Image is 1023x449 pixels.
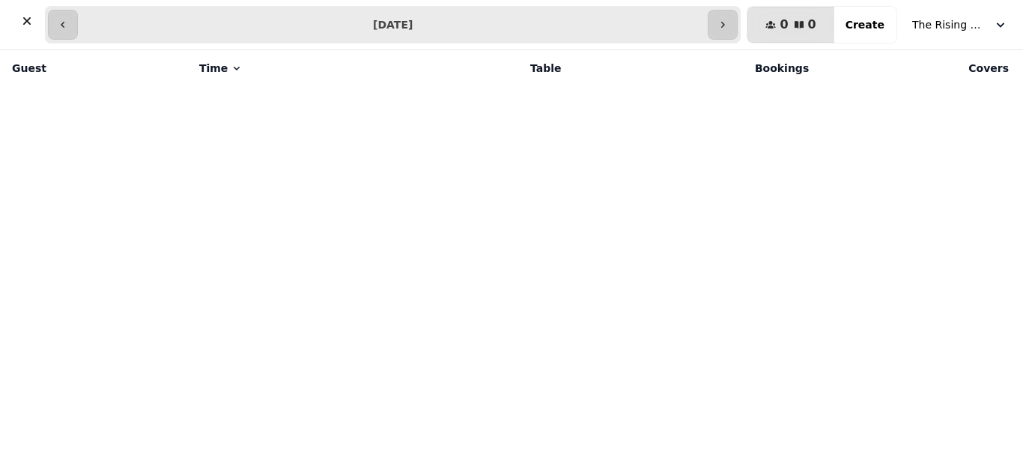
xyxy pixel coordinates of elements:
button: 00 [747,7,834,43]
button: Create [834,7,896,43]
th: Bookings [571,50,819,86]
span: The Rising Sun [912,17,987,32]
span: 0 [808,19,816,31]
button: Time [199,61,243,76]
th: Covers [818,50,1018,86]
th: Table [402,50,571,86]
span: Time [199,61,228,76]
button: The Rising Sun [903,11,1017,38]
span: Create [846,19,884,30]
span: 0 [780,19,788,31]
